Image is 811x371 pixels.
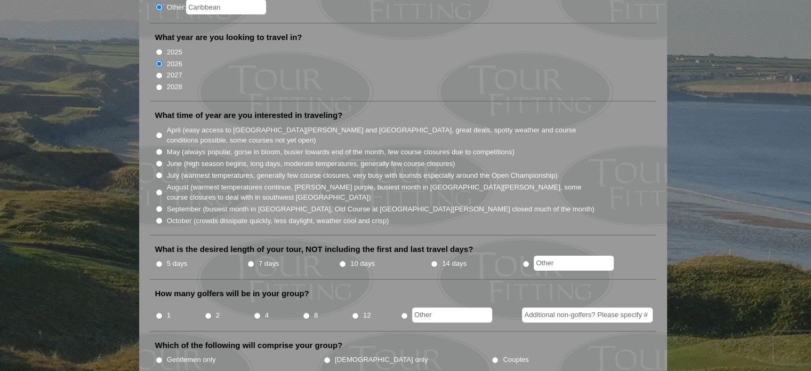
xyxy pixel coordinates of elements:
[167,216,389,226] label: October (crowds dissipate quickly, less daylight, weather cool and crisp)
[155,32,302,43] label: What year are you looking to travel in?
[412,307,492,322] input: Other
[503,354,528,365] label: Couples
[216,310,220,321] label: 2
[363,310,371,321] label: 12
[167,125,596,146] label: April (easy access to [GEOGRAPHIC_DATA][PERSON_NAME] and [GEOGRAPHIC_DATA], great deals, spotty w...
[167,159,455,169] label: June (high season begins, long days, moderate temperatures, generally few course closures)
[335,354,428,365] label: [DEMOGRAPHIC_DATA] only
[167,170,558,181] label: July (warmest temperatures, generally few course closures, very busy with tourists especially aro...
[534,256,614,271] input: Other
[167,47,182,58] label: 2025
[350,258,375,269] label: 10 days
[155,340,343,351] label: Which of the following will comprise your group?
[522,307,653,322] input: Additional non-golfers? Please specify #
[167,70,182,81] label: 2027
[167,182,596,203] label: August (warmest temperatures continue, [PERSON_NAME] purple, busiest month in [GEOGRAPHIC_DATA][P...
[167,204,595,215] label: September (busiest month in [GEOGRAPHIC_DATA], Old Course at [GEOGRAPHIC_DATA][PERSON_NAME] close...
[167,354,216,365] label: Gentlemen only
[167,258,188,269] label: 5 days
[155,110,343,121] label: What time of year are you interested in traveling?
[314,310,318,321] label: 8
[167,59,182,69] label: 2026
[155,288,309,299] label: How many golfers will be in your group?
[442,258,467,269] label: 14 days
[167,82,182,92] label: 2028
[259,258,279,269] label: 7 days
[167,310,171,321] label: 1
[265,310,269,321] label: 4
[155,244,473,255] label: What is the desired length of your tour, NOT including the first and last travel days?
[167,147,515,157] label: May (always popular, gorse in bloom, busier towards end of the month, few course closures due to ...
